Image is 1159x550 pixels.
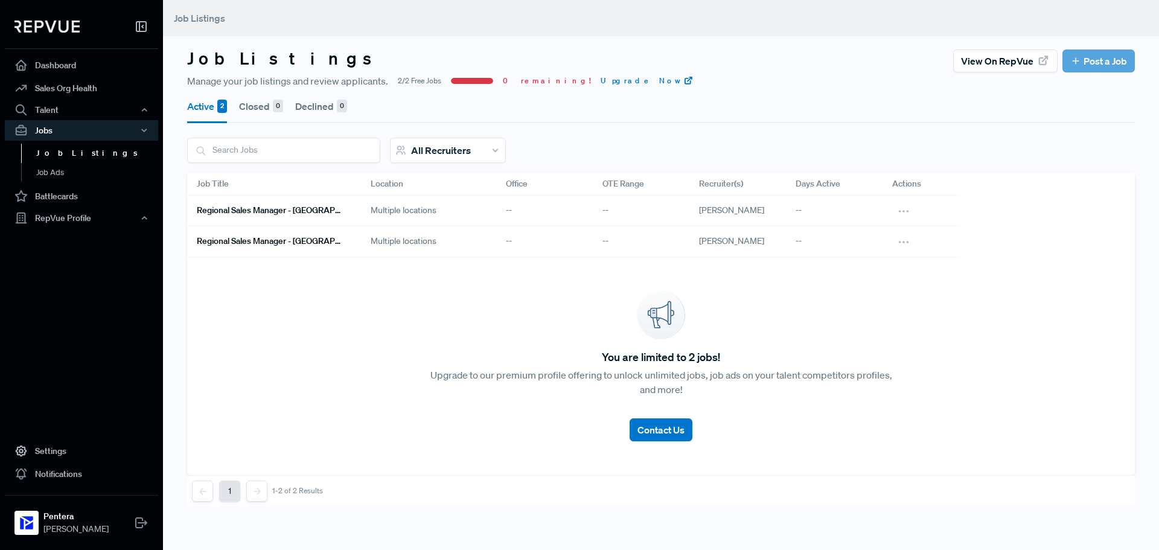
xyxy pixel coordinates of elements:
[239,89,283,123] button: Closed 0
[786,196,883,226] div: --
[5,54,158,77] a: Dashboard
[295,89,347,123] button: Declined 0
[219,481,240,502] button: 1
[17,513,36,532] img: Pentera
[5,77,158,100] a: Sales Org Health
[496,196,593,226] div: --
[21,163,174,182] a: Job Ads
[272,487,323,495] div: 1-2 of 2 Results
[699,177,743,190] span: Recruiter(s)
[187,48,383,69] h3: Job Listings
[14,21,80,33] img: RepVue
[188,138,380,162] input: Search Jobs
[796,177,840,190] span: Days Active
[246,481,267,502] button: Next
[630,418,692,441] button: Contact Us
[5,495,158,540] a: PenteraPentera[PERSON_NAME]
[337,100,347,113] div: 0
[503,75,591,86] span: 0 remaining!
[217,100,227,113] div: 2
[43,523,109,536] span: [PERSON_NAME]
[361,226,496,257] div: Multiple locations
[496,226,593,257] div: --
[601,75,694,86] a: Upgrade Now
[506,177,528,190] span: Office
[953,50,1058,72] button: View on RepVue
[593,196,689,226] div: --
[187,89,227,123] button: Active 2
[593,226,689,257] div: --
[197,177,229,190] span: Job Title
[411,144,471,156] span: All Recruiters
[197,236,342,246] h6: Regional Sales Manager - [GEOGRAPHIC_DATA]
[5,208,158,228] button: RepVue Profile
[197,205,342,216] h6: Regional Sales Manager - [GEOGRAPHIC_DATA] area
[699,235,764,246] span: [PERSON_NAME]
[892,177,921,190] span: Actions
[5,185,158,208] a: Battlecards
[192,481,213,502] button: Previous
[5,120,158,141] button: Jobs
[371,177,403,190] span: Location
[361,196,496,226] div: Multiple locations
[43,510,109,523] strong: Pentera
[637,424,685,436] span: Contact Us
[630,409,692,441] a: Contact Us
[424,368,898,397] p: Upgrade to our premium profile offering to unlock unlimited jobs, job ads on your talent competit...
[637,291,685,339] img: announcement
[786,226,883,257] div: --
[699,205,764,216] span: [PERSON_NAME]
[961,54,1033,68] span: View on RepVue
[5,440,158,462] a: Settings
[197,200,342,221] a: Regional Sales Manager - [GEOGRAPHIC_DATA] area
[187,74,388,88] span: Manage your job listings and review applicants.
[174,12,225,24] span: Job Listings
[602,177,644,190] span: OTE Range
[5,100,158,120] button: Talent
[5,462,158,485] a: Notifications
[197,231,342,252] a: Regional Sales Manager - [GEOGRAPHIC_DATA]
[602,349,720,365] span: You are limited to 2 jobs!
[21,144,174,163] a: Job Listings
[192,481,323,502] nav: pagination
[398,75,441,86] span: 2/2 Free Jobs
[273,100,283,113] div: 0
